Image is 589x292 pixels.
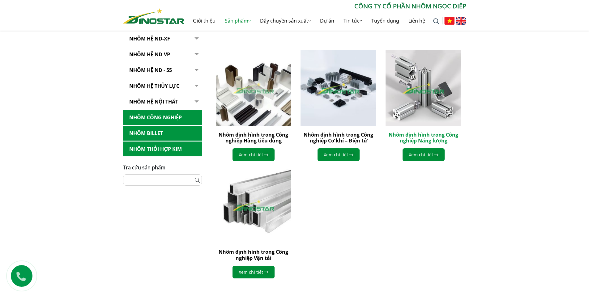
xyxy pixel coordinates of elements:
a: Xem chi tiết [233,266,275,278]
a: Nhôm hệ nội thất [123,94,202,109]
a: Nhôm định hình trong Công nghiệp Cơ khí – Điện tử [304,131,373,144]
a: Nhôm Billet [123,126,202,141]
img: Nhôm định hình trong Công nghiệp Cơ khí – Điện tử [301,50,376,126]
a: Xem chi tiết [318,148,360,161]
a: Xem chi tiết [233,148,275,161]
p: CÔNG TY CỔ PHẦN NHÔM NGỌC DIỆP [184,2,466,11]
a: Nhôm định hình trong Công nghiệp Vận tải [219,248,288,261]
a: Dự án [315,11,339,31]
img: search [433,18,439,24]
img: Nhôm định hình trong Công nghiệp Năng lượng [386,50,461,126]
img: Tiếng Việt [444,17,455,25]
img: Nhôm định hình trong Công nghiệp Hàng tiêu dùng [216,50,292,126]
a: Tin tức [339,11,367,31]
span: Tra cứu sản phẩm [123,164,165,171]
a: Nhôm định hình trong Công nghiệp Hàng tiêu dùng [219,131,288,144]
a: Nhôm Hệ ND-XF [123,31,202,46]
a: Nhôm Hệ ND-VP [123,47,202,62]
a: Sản phẩm [220,11,255,31]
a: Nhôm định hình trong Công nghiệp Năng lượng [389,131,458,144]
a: Nhôm Thỏi hợp kim [123,142,202,157]
a: Giới thiệu [188,11,220,31]
img: Nhôm định hình trong Công nghiệp Vận tải [216,167,292,243]
img: Nhôm Dinostar [123,8,184,24]
a: Tuyển dụng [367,11,404,31]
a: Liên hệ [404,11,430,31]
a: Nhôm Công nghiệp [123,110,202,125]
a: Xem chi tiết [403,148,445,161]
a: NHÔM HỆ ND - 55 [123,63,202,78]
a: Dây chuyền sản xuất [255,11,315,31]
img: English [456,17,466,25]
a: Nhôm hệ thủy lực [123,78,202,94]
